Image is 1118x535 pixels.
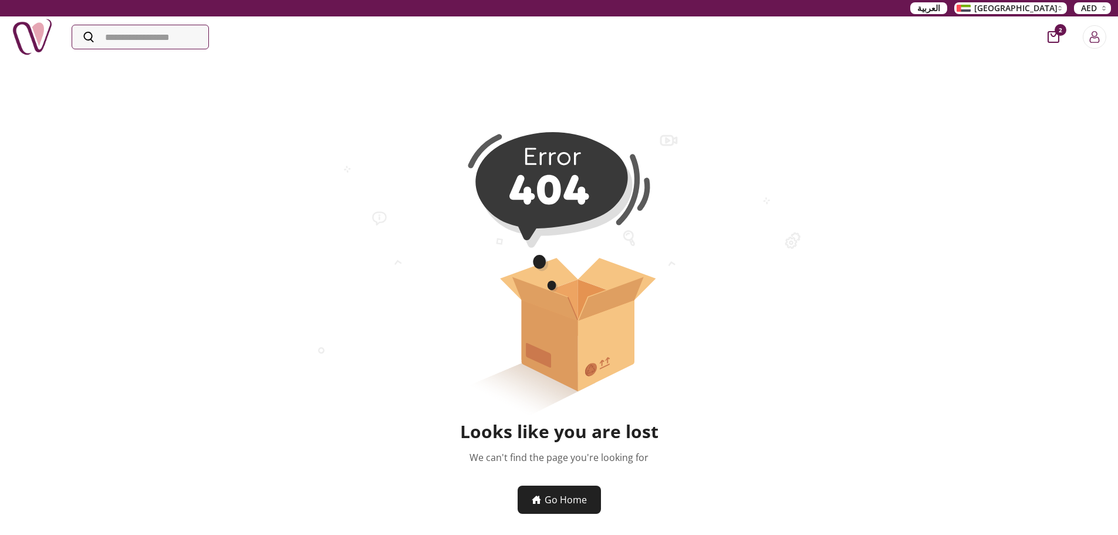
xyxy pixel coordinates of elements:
a: Go Home [518,486,601,514]
p: We can't find the page you're looking for [318,442,800,486]
input: Search [72,25,208,49]
h3: Looks like you are lost [318,421,800,442]
img: Nigwa-uae-gifts [12,16,53,58]
span: العربية [917,2,940,14]
span: AED [1081,2,1097,14]
button: Login [1083,25,1106,49]
img: Arabic_dztd3n.png [957,5,971,12]
span: [GEOGRAPHIC_DATA] [974,2,1058,14]
span: 2 [1055,24,1066,36]
button: cart-button [1048,31,1059,43]
button: AED [1074,2,1111,14]
span: Go Home [541,493,587,507]
button: [GEOGRAPHIC_DATA] [954,2,1067,14]
img: Looks like you are lost [318,132,800,421]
